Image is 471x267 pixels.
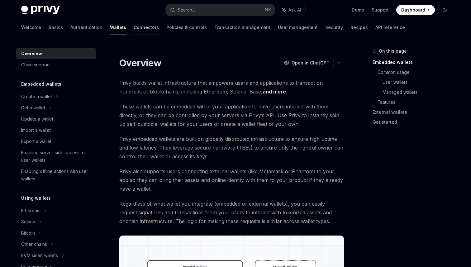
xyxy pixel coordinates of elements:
a: Chain support [16,59,96,70]
a: Recipes [350,20,368,35]
a: Authentication [70,20,102,35]
span: Open in ChatGPT [292,60,330,66]
span: Dashboard [401,7,425,13]
div: Bitcoin [21,229,35,237]
div: Solana [21,218,35,226]
img: dark logo [21,6,60,14]
span: Privy embedded wallets are built on globally distributed infrastructure to ensure high uptime and... [119,135,344,161]
a: Enabling offline actions with user wallets [16,166,96,184]
button: Open in ChatGPT [280,58,333,68]
div: Create a wallet [21,93,52,100]
a: Support [372,7,389,13]
span: Privy builds wallet infrastructure that empowers users and applications to transact on hundreds o... [119,79,344,96]
a: Basics [49,20,63,35]
a: API reference [375,20,405,35]
div: Search... [178,6,195,14]
h1: Overview [119,57,161,69]
a: Welcome [21,20,41,35]
div: Update a wallet [21,115,53,123]
div: Overview [21,50,42,57]
button: Toggle dark mode [440,5,450,15]
a: Export a wallet [16,136,96,147]
a: Get started [373,117,455,127]
div: Ethereum [21,207,40,214]
span: Regardless of what wallet you integrate (embedded or external wallets), you can easily request si... [119,199,344,226]
span: ⌘ K [264,7,271,12]
button: Ask AI [278,4,305,16]
h5: Using wallets [21,194,51,202]
a: Policies & controls [166,20,207,35]
a: Embedded wallets [373,57,455,67]
a: User management [278,20,318,35]
div: Get a wallet [21,104,45,112]
span: These wallets can be embedded within your application to have users interact with them directly, ... [119,102,344,128]
span: Privy also supports users connecting external wallets (like Metamask or Phantom) to your app so t... [119,167,344,193]
a: Connectors [134,20,159,35]
a: Enabling server-side access to user wallets [16,147,96,166]
a: Dashboard [396,5,435,15]
div: EVM smart wallets [21,252,58,259]
span: Ask AI [288,7,301,13]
h5: Embedded wallets [21,80,61,88]
a: Import a wallet [16,125,96,136]
div: Enabling server-side access to user wallets [21,149,92,164]
a: Security [325,20,343,35]
a: Transaction management [214,20,270,35]
a: Common usage [378,67,455,77]
a: User wallets [383,77,455,87]
a: Demo [352,7,364,13]
button: Search...⌘K [166,4,275,16]
a: Update a wallet [16,113,96,125]
a: Wallets [110,20,126,35]
div: Other chains [21,241,47,248]
div: Enabling offline actions with user wallets [21,168,92,183]
div: Export a wallet [21,138,51,145]
a: Features [378,97,455,107]
a: External wallets [373,107,455,117]
div: Import a wallet [21,126,51,134]
a: Overview [16,48,96,59]
a: Managed wallets [383,87,455,97]
div: Chain support [21,61,50,69]
span: On this page [379,47,407,55]
a: and more [263,88,286,95]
